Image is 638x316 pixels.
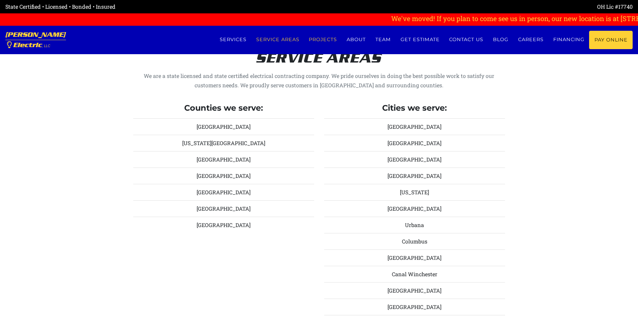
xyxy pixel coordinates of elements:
li: [GEOGRAPHIC_DATA] [133,168,314,184]
a: Team [371,31,396,48]
a: Get estimate [396,31,444,48]
li: [GEOGRAPHIC_DATA] [324,299,505,315]
a: Blog [488,31,513,48]
li: [GEOGRAPHIC_DATA] [133,151,314,168]
li: Canal Winchester [324,266,505,283]
li: [US_STATE] [324,184,505,201]
li: [GEOGRAPHIC_DATA] [133,118,314,135]
a: Careers [513,31,549,48]
li: [GEOGRAPHIC_DATA] [133,200,314,217]
a: Projects [304,31,342,48]
a: Contact us [444,31,488,48]
h4: Counties we serve: [133,103,314,113]
li: Urbana [324,217,505,233]
li: [GEOGRAPHIC_DATA] [324,282,505,299]
h4: Cities we serve: [324,103,505,113]
div: State Certified • Licensed • Bonded • Insured [5,3,319,11]
a: Services [215,31,251,48]
a: About [342,31,371,48]
li: [GEOGRAPHIC_DATA] [133,184,314,201]
span: , LLC [42,44,50,48]
li: [US_STATE][GEOGRAPHIC_DATA] [133,135,314,151]
div: OH Lic #17740 [319,3,633,11]
li: [GEOGRAPHIC_DATA] [324,200,505,217]
li: [GEOGRAPHIC_DATA] [324,118,505,135]
h2: Service Areas [133,50,505,66]
p: We are a state licensed and state certified electrical contracting company. We pride ourselves in... [133,71,505,90]
a: [PERSON_NAME] Electric, LLC [5,26,66,54]
li: [GEOGRAPHIC_DATA] [324,249,505,266]
li: [GEOGRAPHIC_DATA] [133,217,314,233]
li: [GEOGRAPHIC_DATA] [324,168,505,184]
li: Columbus [324,233,505,250]
li: [GEOGRAPHIC_DATA] [324,135,505,151]
a: Financing [548,31,589,48]
a: Service Areas [251,31,304,48]
a: Pay Online [589,31,633,49]
li: [GEOGRAPHIC_DATA] [324,151,505,168]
